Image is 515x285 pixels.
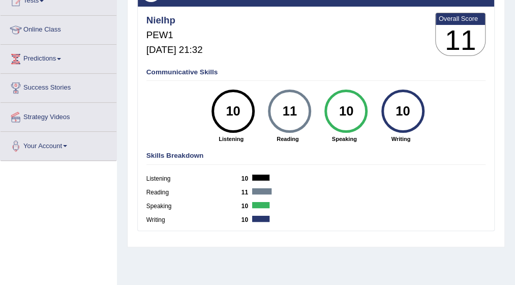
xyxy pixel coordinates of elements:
[1,103,116,128] a: Strategy Videos
[146,188,241,197] label: Reading
[146,45,203,55] h5: [DATE] 21:32
[439,15,482,22] b: Overall Score
[1,74,116,99] a: Success Stories
[320,135,368,143] strong: Speaking
[264,135,312,143] strong: Reading
[146,15,203,26] h4: Nielhp
[207,135,255,143] strong: Listening
[330,93,362,130] div: 10
[436,25,486,56] h3: 11
[241,189,253,196] b: 11
[241,175,253,182] b: 10
[1,45,116,70] a: Predictions
[146,175,241,184] label: Listening
[146,216,241,225] label: Writing
[217,93,249,130] div: 10
[241,216,253,223] b: 10
[377,135,425,143] strong: Writing
[1,16,116,41] a: Online Class
[1,132,116,157] a: Your Account
[146,69,486,76] h4: Communicative Skills
[241,203,253,210] b: 10
[146,30,203,41] h5: PEW1
[146,152,486,160] h4: Skills Breakdown
[387,93,418,130] div: 10
[146,202,241,211] label: Speaking
[274,93,306,130] div: 11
